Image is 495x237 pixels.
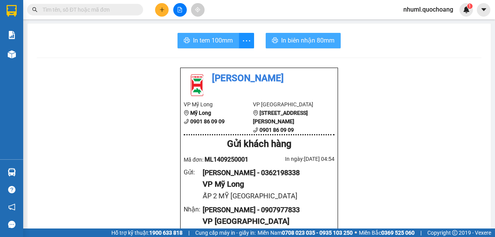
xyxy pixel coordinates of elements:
span: ⚪️ [355,231,357,234]
span: 1 [468,3,471,9]
b: Mỹ Long [190,110,211,116]
span: environment [4,43,9,48]
span: phone [253,127,258,133]
img: logo.jpg [4,4,31,31]
div: Mã đơn: [184,155,259,164]
span: phone [4,51,9,57]
img: icon-new-feature [463,6,470,13]
img: logo-vxr [7,5,17,17]
span: Cung cấp máy in - giấy in: [195,228,256,237]
button: printerIn biên nhận 80mm [266,33,341,48]
b: 0901 86 09 09 [10,51,45,57]
span: environment [184,110,189,116]
li: [PERSON_NAME] [184,71,335,86]
div: VP Mỹ Long [203,178,328,190]
span: Miền Nam [258,228,353,237]
span: printer [184,37,190,44]
span: aim [195,7,200,12]
span: printer [272,37,278,44]
span: ML1409250001 [205,156,248,163]
li: VP [GEOGRAPHIC_DATA] [253,100,322,109]
b: 0901 86 09 09 [259,127,294,133]
span: Miền Bắc [359,228,415,237]
button: plus [155,3,169,17]
b: [STREET_ADDRESS][PERSON_NAME] [253,110,308,124]
input: Tìm tên, số ĐT hoặc mã đơn [43,5,134,14]
div: In ngày: [DATE] 04:54 [259,155,335,163]
li: VP Mỹ Long [4,33,53,41]
button: file-add [173,3,187,17]
strong: 0369 525 060 [381,230,415,236]
span: plus [159,7,165,12]
strong: 0708 023 035 - 0935 103 250 [282,230,353,236]
div: ẤP 2 MỸ [GEOGRAPHIC_DATA] [203,191,328,201]
div: Nhận : [184,205,203,214]
strong: 1900 633 818 [149,230,183,236]
li: [PERSON_NAME] [4,4,112,19]
span: nhuml.quochoang [397,5,459,14]
div: [PERSON_NAME] - 0362198338 [203,167,328,178]
sup: 1 [467,3,473,9]
div: Gửi khách hàng [184,137,335,152]
img: solution-icon [8,31,16,39]
div: Gửi : [184,167,203,177]
button: printerIn tem 100mm [178,33,239,48]
span: Hỗ trợ kỹ thuật: [111,228,183,237]
div: [PERSON_NAME] - 0907977833 [203,205,328,215]
span: | [188,228,189,237]
span: copyright [452,230,457,235]
button: more [239,33,254,48]
button: aim [191,3,205,17]
span: caret-down [480,6,487,13]
img: warehouse-icon [8,168,16,176]
span: search [32,7,38,12]
div: VP [GEOGRAPHIC_DATA] [203,215,328,227]
span: message [8,221,15,228]
span: phone [184,119,189,124]
span: | [420,228,422,237]
span: question-circle [8,186,15,193]
span: environment [253,110,258,116]
span: In tem 100mm [193,36,233,45]
span: file-add [177,7,183,12]
img: warehouse-icon [8,50,16,58]
img: logo.jpg [184,71,211,98]
b: Mỹ Long [10,43,31,49]
span: notification [8,203,15,211]
li: VP [GEOGRAPHIC_DATA] [53,33,103,58]
span: In biên nhận 80mm [281,36,335,45]
li: VP Mỹ Long [184,100,253,109]
b: 0901 86 09 09 [190,118,225,124]
button: caret-down [477,3,490,17]
span: more [239,36,254,46]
